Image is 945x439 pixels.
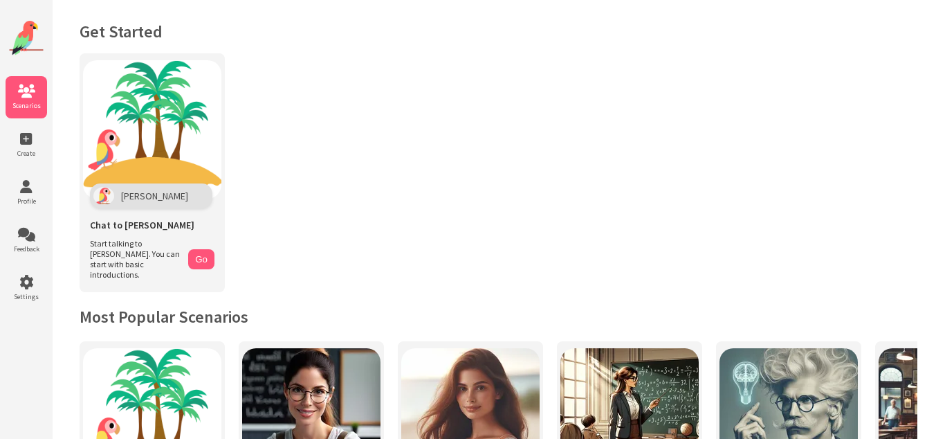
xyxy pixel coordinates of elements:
span: Profile [6,197,47,206]
button: Go [188,249,214,269]
h2: Most Popular Scenarios [80,306,917,328]
span: Settings [6,292,47,301]
span: [PERSON_NAME] [121,190,188,202]
img: Polly [93,187,114,205]
h1: Get Started [80,21,917,42]
img: Website Logo [9,21,44,55]
span: Start talking to [PERSON_NAME]. You can start with basic introductions. [90,238,181,280]
span: Chat to [PERSON_NAME] [90,219,194,231]
span: Create [6,149,47,158]
span: Scenarios [6,101,47,110]
span: Feedback [6,244,47,253]
img: Chat with Polly [83,60,221,199]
